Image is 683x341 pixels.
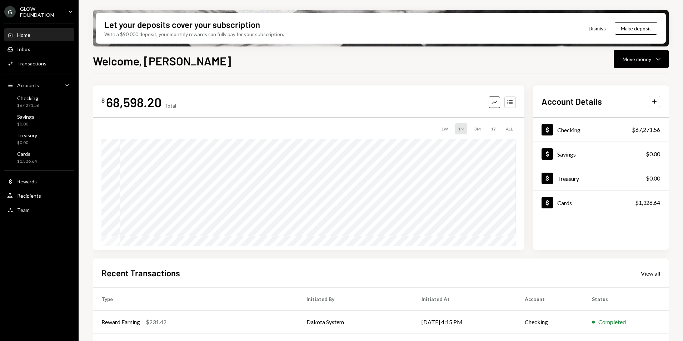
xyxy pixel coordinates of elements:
button: Make deposit [615,22,657,35]
div: With a $90,000 deposit, your monthly rewards can fully pay for your subscription. [104,30,284,38]
div: Reward Earning [101,318,140,326]
div: $1,326.64 [17,158,37,164]
div: 68,598.20 [106,94,161,110]
a: Treasury$0.00 [4,130,74,147]
th: Initiated At [413,288,516,311]
a: View all [641,269,660,277]
div: GLOW FOUNDATION [20,6,62,18]
div: Rewards [17,178,37,184]
a: Accounts [4,79,74,92]
a: Cards$1,326.64 [4,149,74,166]
th: Account [516,288,584,311]
a: Cards$1,326.64 [533,191,669,214]
div: Checking [17,95,39,101]
div: Home [17,32,30,38]
div: Transactions [17,60,46,66]
div: Savings [557,151,576,158]
a: Savings$0.00 [533,142,669,166]
th: Initiated By [298,288,413,311]
div: Savings [17,114,34,120]
h2: Recent Transactions [101,267,180,279]
div: Treasury [17,132,37,138]
a: Checking$67,271.56 [4,93,74,110]
div: $0.00 [17,140,37,146]
div: $231.42 [146,318,166,326]
div: $ [101,97,105,104]
div: $1,326.64 [635,198,660,207]
td: Checking [516,311,584,333]
div: 3M [472,123,484,134]
td: Dakota System [298,311,413,333]
div: $0.00 [646,150,660,158]
a: Treasury$0.00 [533,166,669,190]
a: Team [4,203,74,216]
div: Total [164,103,176,109]
div: Treasury [557,175,579,182]
div: Move money [623,55,651,63]
div: View all [641,270,660,277]
div: Cards [557,199,572,206]
a: Inbox [4,43,74,55]
div: 1Y [488,123,499,134]
a: Recipients [4,189,74,202]
div: Completed [598,318,626,326]
div: $67,271.56 [17,103,39,109]
div: ALL [503,123,516,134]
div: G [4,6,16,18]
th: Status [583,288,669,311]
h2: Account Details [542,95,602,107]
th: Type [93,288,298,311]
div: Accounts [17,82,39,88]
a: Transactions [4,57,74,70]
a: Rewards [4,175,74,188]
a: Home [4,28,74,41]
div: $0.00 [17,121,34,127]
div: 1W [438,123,451,134]
h1: Welcome, [PERSON_NAME] [93,54,231,68]
div: Inbox [17,46,30,52]
div: Recipients [17,193,41,199]
div: Team [17,207,30,213]
div: Let your deposits cover your subscription [104,19,260,30]
a: Checking$67,271.56 [533,118,669,142]
div: Checking [557,127,580,133]
div: 1M [455,123,467,134]
a: Savings$0.00 [4,112,74,129]
div: $0.00 [646,174,660,183]
button: Dismiss [580,20,615,37]
div: $67,271.56 [632,125,660,134]
div: Cards [17,151,37,157]
button: Move money [614,50,669,68]
td: [DATE] 4:15 PM [413,311,516,333]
